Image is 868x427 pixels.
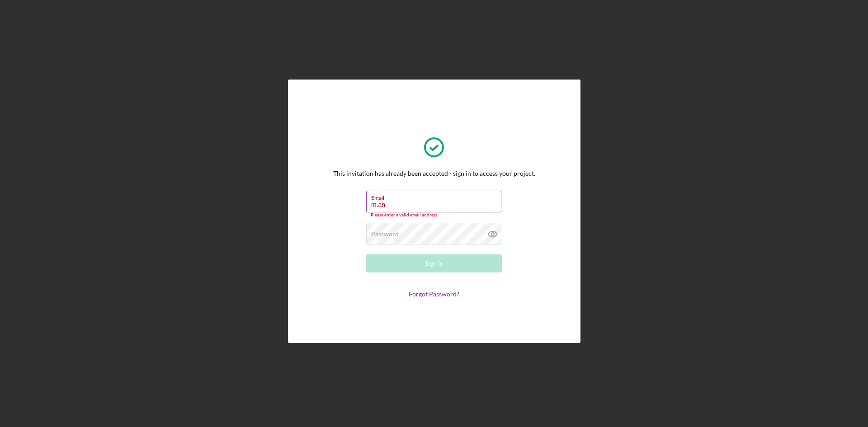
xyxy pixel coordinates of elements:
[333,170,535,177] div: This invitation has already been accepted - sign in to access your project.
[371,191,501,201] label: Email
[366,212,502,218] div: Please enter a valid email address.
[366,254,502,272] button: Sign In
[371,230,399,238] label: Password
[425,254,443,272] div: Sign In
[409,290,459,298] a: Forgot Password?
